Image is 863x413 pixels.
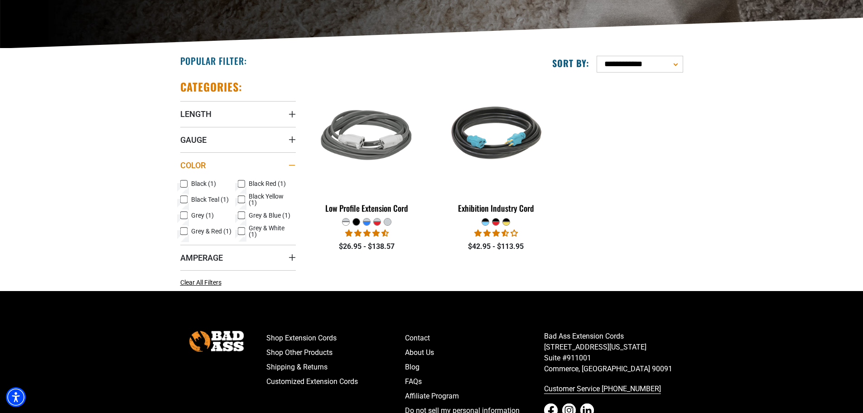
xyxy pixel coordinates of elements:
[249,193,292,206] span: Black Yellow (1)
[249,212,290,219] span: Grey & Blue (1)
[345,229,389,238] span: 4.50 stars
[266,331,405,345] a: Shop Extension Cords
[405,345,544,360] a: About Us
[189,331,244,351] img: Bad Ass Extension Cords
[180,109,212,119] span: Length
[309,80,425,218] a: grey & white Low Profile Extension Cord
[180,245,296,270] summary: Amperage
[180,279,222,286] span: Clear All Filters
[191,212,214,219] span: Grey (1)
[438,241,554,252] div: $42.95 - $113.95
[191,196,229,203] span: Black Teal (1)
[180,135,207,145] span: Gauge
[309,204,425,212] div: Low Profile Extension Cord
[266,374,405,389] a: Customized Extension Cords
[180,253,223,263] span: Amperage
[438,80,554,218] a: black teal Exhibition Industry Cord
[180,160,206,170] span: Color
[438,204,554,212] div: Exhibition Industry Cord
[6,387,26,407] div: Accessibility Menu
[180,152,296,178] summary: Color
[266,345,405,360] a: Shop Other Products
[180,80,243,94] h2: Categories:
[544,331,683,374] p: Bad Ass Extension Cords [STREET_ADDRESS][US_STATE] Suite #911001 Commerce, [GEOGRAPHIC_DATA] 90091
[405,374,544,389] a: FAQs
[249,225,292,238] span: Grey & White (1)
[191,180,216,187] span: Black (1)
[191,228,231,234] span: Grey & Red (1)
[309,241,425,252] div: $26.95 - $138.57
[439,84,553,189] img: black teal
[552,57,589,69] label: Sort by:
[405,360,544,374] a: Blog
[266,360,405,374] a: Shipping & Returns
[405,389,544,403] a: Affiliate Program
[180,101,296,126] summary: Length
[474,229,518,238] span: 3.67 stars
[405,331,544,345] a: Contact
[180,127,296,152] summary: Gauge
[180,55,247,67] h2: Popular Filter:
[310,84,424,189] img: grey & white
[544,382,683,396] a: Customer Service [PHONE_NUMBER]
[249,180,286,187] span: Black Red (1)
[180,278,225,287] a: Clear All Filters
